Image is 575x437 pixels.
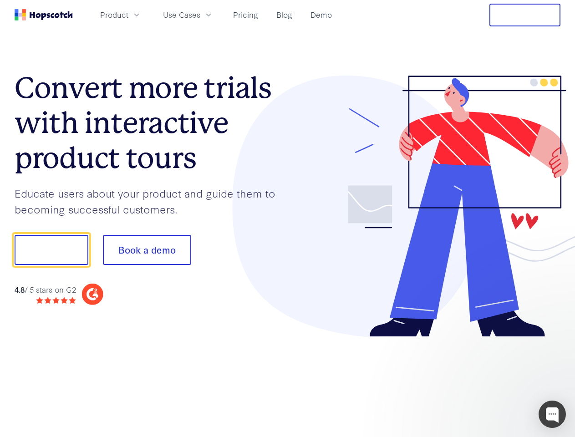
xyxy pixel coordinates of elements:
span: Use Cases [163,9,200,20]
button: Free Trial [489,4,560,26]
a: Blog [273,7,296,22]
button: Book a demo [103,235,191,265]
a: Demo [307,7,336,22]
button: Product [95,7,147,22]
p: Educate users about your product and guide them to becoming successful customers. [15,185,288,217]
button: Show me! [15,235,88,265]
div: / 5 stars on G2 [15,284,76,295]
a: Pricing [229,7,262,22]
button: Use Cases [158,7,219,22]
strong: 4.8 [15,284,25,295]
a: Home [15,9,73,20]
span: Product [100,9,128,20]
h1: Convert more trials with interactive product tours [15,71,288,175]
